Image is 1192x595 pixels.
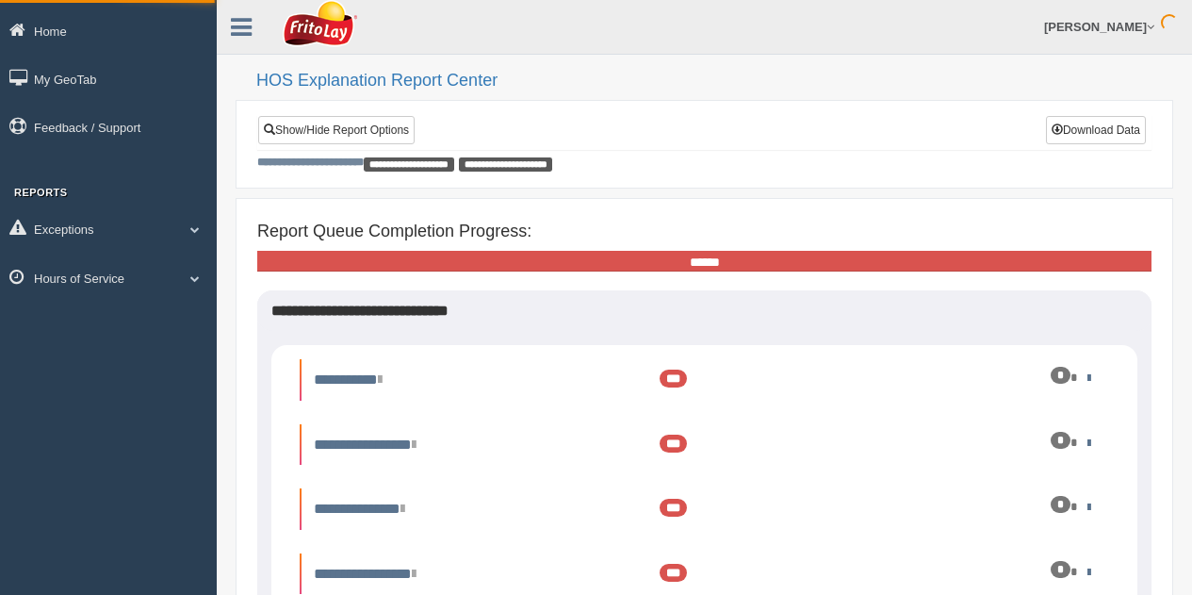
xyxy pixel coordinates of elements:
[257,223,1151,241] h4: Report Queue Completion Progress:
[300,359,1109,401] li: Expand
[256,72,1173,91] h2: HOS Explanation Report Center
[300,554,1109,595] li: Expand
[1046,116,1146,144] button: Download Data
[300,488,1109,530] li: Expand
[300,424,1109,466] li: Expand
[258,116,415,144] a: Show/Hide Report Options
